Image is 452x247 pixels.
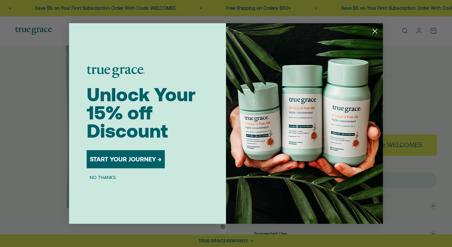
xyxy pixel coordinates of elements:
[369,26,380,37] button: Close dialog
[87,84,196,142] span: Unlock Your 15% off Discount
[87,173,119,181] button: NO THANKS
[87,66,145,78] img: logo placeholder
[87,150,165,168] button: START YOUR JOURNEY →
[226,23,383,224] img: 098727d5-50f8-4f9b-9554-844bb8da1403.jpeg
